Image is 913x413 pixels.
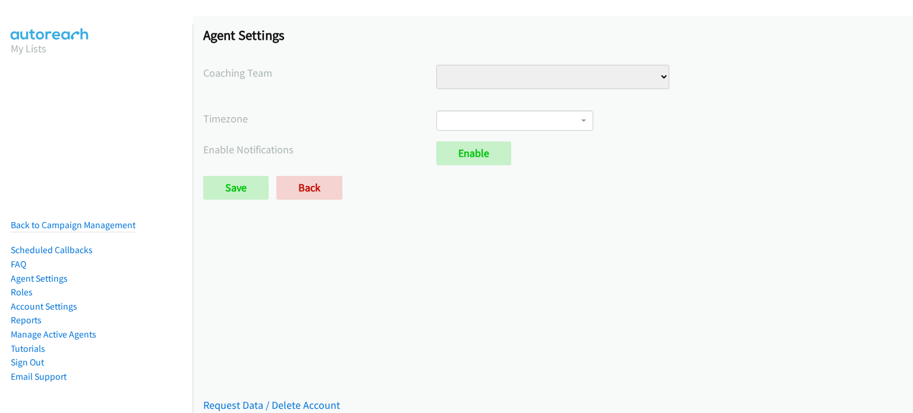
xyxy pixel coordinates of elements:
[11,244,93,256] a: Scheduled Callbacks
[11,343,45,354] a: Tutorials
[11,301,77,312] a: Account Settings
[11,219,136,231] a: Back to Campaign Management
[11,329,96,340] a: Manage Active Agents
[203,111,436,127] label: Timezone
[203,141,436,157] label: Enable Notifications
[11,314,42,326] a: Reports
[11,273,68,284] a: Agent Settings
[11,371,67,382] a: Email Support
[203,398,340,412] a: Request Data / Delete Account
[11,357,44,368] a: Sign Out
[11,258,26,270] a: FAQ
[203,176,269,200] input: Save
[203,65,436,81] label: Coaching Team
[276,176,342,200] a: Back
[436,141,511,165] a: Enable
[203,27,902,43] h1: Agent Settings
[11,286,33,298] a: Roles
[11,42,46,55] a: My Lists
